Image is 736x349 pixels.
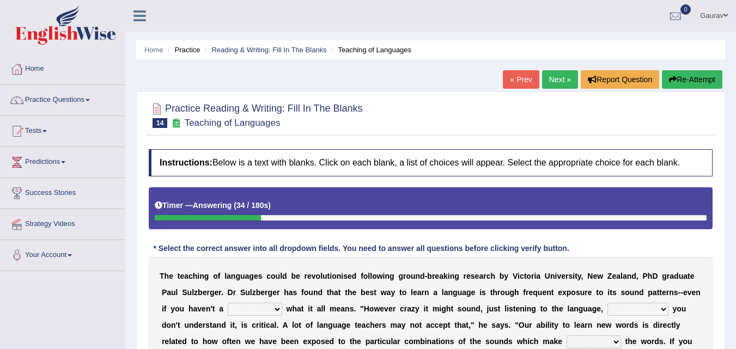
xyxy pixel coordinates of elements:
[688,288,692,297] b: v
[610,288,612,297] b: t
[334,288,338,297] b: a
[337,272,342,280] b: n
[462,288,466,297] b: a
[659,288,662,297] b: t
[185,118,281,128] small: Teaching of Languages
[188,304,193,313] b: h
[546,288,551,297] b: n
[680,288,683,297] b: -
[250,288,252,297] b: l
[678,288,681,297] b: -
[214,288,218,297] b: e
[240,288,245,297] b: S
[390,272,394,280] b: g
[500,272,504,280] b: b
[581,272,583,280] b: ,
[348,288,352,297] b: h
[206,304,211,313] b: n
[683,272,688,280] b: a
[479,272,483,280] b: a
[218,272,221,280] b: f
[308,288,313,297] b: u
[490,272,495,280] b: h
[486,272,491,280] b: c
[526,288,528,297] b: r
[443,272,448,280] b: k
[696,288,701,297] b: n
[432,272,435,280] b: r
[350,304,354,313] b: s
[513,272,518,280] b: V
[297,304,301,313] b: a
[568,272,573,280] b: s
[526,272,531,280] b: o
[471,288,476,297] b: e
[149,243,574,254] div: * Select the correct answer into all dropdown fields. You need to answer all questions before cli...
[236,201,268,210] b: 34 / 180s
[320,272,323,280] b: l
[193,304,198,313] b: a
[551,288,554,297] b: t
[308,304,310,313] b: i
[329,45,411,55] li: Teaching of Languages
[192,288,194,297] b: l
[338,288,341,297] b: t
[363,272,368,280] b: o
[384,304,388,313] b: v
[411,272,416,280] b: u
[312,272,316,280] b: v
[557,272,561,280] b: v
[272,288,277,297] b: e
[180,272,184,280] b: e
[368,272,370,280] b: l
[254,272,258,280] b: e
[448,288,453,297] b: n
[249,272,254,280] b: g
[497,288,500,297] b: r
[400,304,404,313] b: c
[1,147,125,174] a: Predictions
[293,288,297,297] b: s
[573,272,575,280] b: i
[197,304,202,313] b: v
[252,288,256,297] b: z
[332,272,337,280] b: o
[155,201,271,210] h5: Timer —
[575,272,577,280] b: t
[361,272,363,280] b: f
[304,288,309,297] b: o
[296,272,300,280] b: e
[307,272,312,280] b: e
[265,288,267,297] b: r
[188,272,193,280] b: c
[403,272,406,280] b: r
[1,240,125,267] a: Your Account
[391,288,395,297] b: y
[607,272,612,280] b: Z
[424,288,429,297] b: n
[1,85,125,112] a: Practice Questions
[670,272,674,280] b: a
[266,272,271,280] b: c
[343,272,348,280] b: s
[206,288,209,297] b: r
[197,272,199,280] b: i
[213,272,218,280] b: o
[293,304,297,313] b: h
[692,288,696,297] b: e
[674,272,679,280] b: d
[383,272,385,280] b: i
[407,304,411,313] b: a
[674,288,678,297] b: s
[439,272,443,280] b: a
[504,272,508,280] b: y
[639,288,644,297] b: d
[688,272,690,280] b: t
[260,288,265,297] b: e
[323,304,325,313] b: l
[277,288,279,297] b: r
[199,272,204,280] b: n
[596,288,599,297] b: t
[336,304,340,313] b: e
[538,288,543,297] b: u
